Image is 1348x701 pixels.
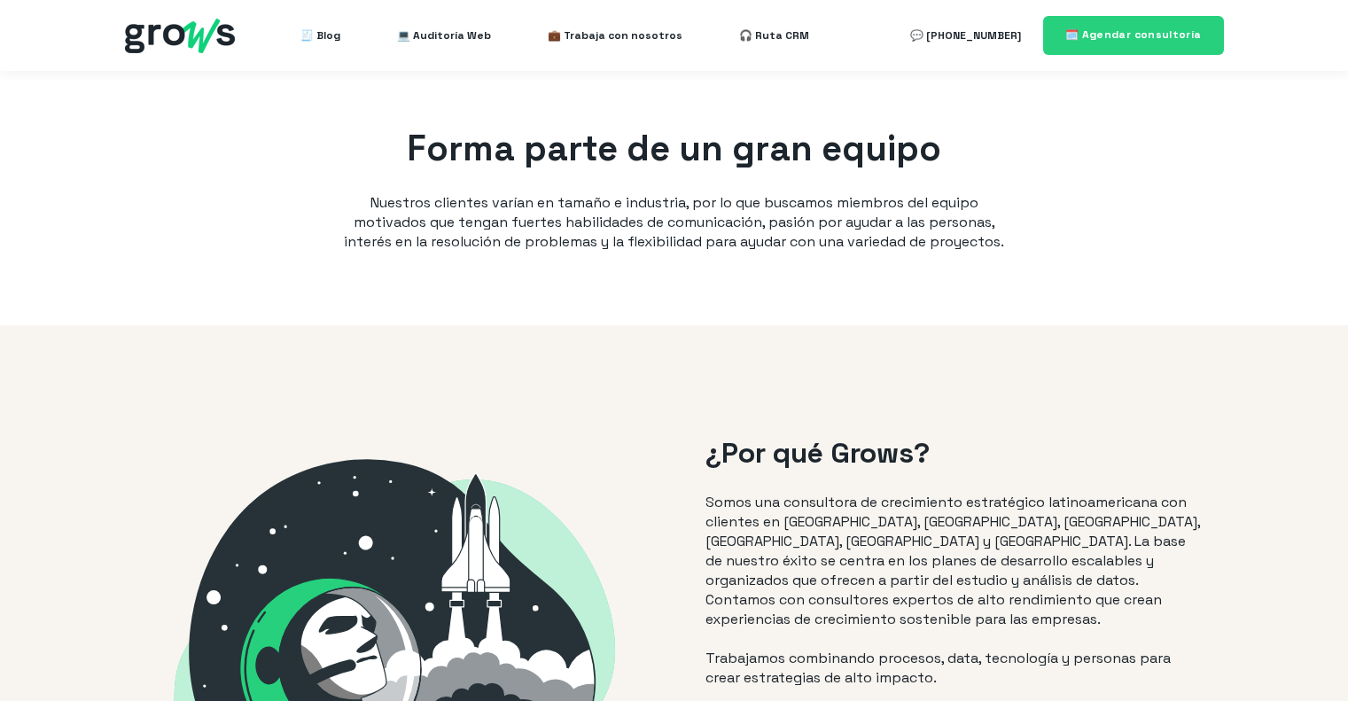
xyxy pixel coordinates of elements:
a: 💼 Trabaja con nosotros [548,18,682,53]
h2: ¿Por qué Grows? [705,433,1205,473]
a: 💻 Auditoría Web [397,18,491,53]
p: Somos una consultora de crecimiento estratégico latinoamericana con clientes en [GEOGRAPHIC_DATA]... [705,493,1205,629]
a: 💬 [PHONE_NUMBER] [910,18,1021,53]
p: Trabajamos combinando procesos, data, tecnología y personas para crear estrategias de alto impacto. [705,649,1205,688]
h1: Forma parte de un gran equipo [338,124,1011,174]
a: 🧾 Blog [300,18,340,53]
img: grows - hubspot [125,19,235,53]
p: Nuestros clientes varían en tamaño e industria, por lo que buscamos miembros del equipo motivados... [338,193,1011,252]
a: 🎧 Ruta CRM [739,18,809,53]
a: 🗓️ Agendar consultoría [1043,16,1224,54]
span: 🗓️ Agendar consultoría [1065,27,1202,42]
